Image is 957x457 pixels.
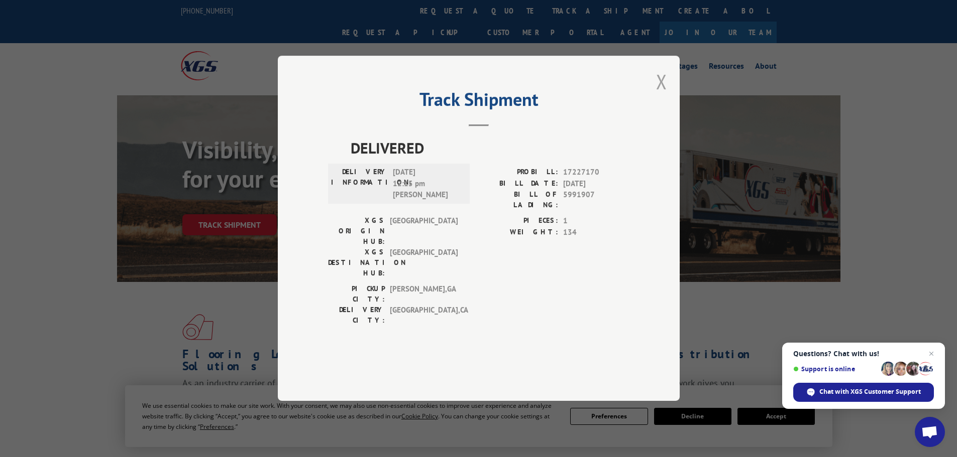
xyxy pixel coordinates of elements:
[479,216,558,227] label: PIECES:
[479,167,558,179] label: PROBILL:
[563,167,629,179] span: 17227170
[563,216,629,227] span: 1
[390,284,458,305] span: [PERSON_NAME] , GA
[793,365,878,373] span: Support is online
[390,247,458,279] span: [GEOGRAPHIC_DATA]
[393,167,461,201] span: [DATE] 12:15 pm [PERSON_NAME]
[328,92,629,111] h2: Track Shipment
[328,216,385,247] label: XGS ORIGIN HUB:
[479,178,558,190] label: BILL DATE:
[351,137,629,160] span: DELIVERED
[328,247,385,279] label: XGS DESTINATION HUB:
[390,216,458,247] span: [GEOGRAPHIC_DATA]
[793,383,934,402] span: Chat with XGS Customer Support
[819,387,921,396] span: Chat with XGS Customer Support
[328,284,385,305] label: PICKUP CITY:
[563,178,629,190] span: [DATE]
[390,305,458,326] span: [GEOGRAPHIC_DATA] , CA
[563,190,629,211] span: 5991907
[331,167,388,201] label: DELIVERY INFORMATION:
[479,190,558,211] label: BILL OF LADING:
[563,227,629,238] span: 134
[479,227,558,238] label: WEIGHT:
[793,350,934,358] span: Questions? Chat with us!
[915,417,945,447] a: Open chat
[328,305,385,326] label: DELIVERY CITY:
[656,68,667,95] button: Close modal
